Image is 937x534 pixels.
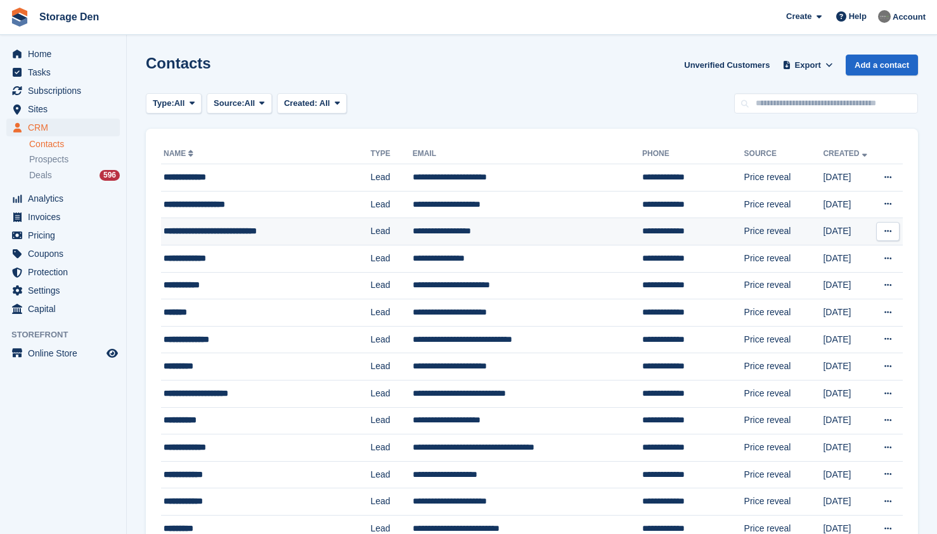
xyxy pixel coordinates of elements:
[370,164,412,192] td: Lead
[28,100,104,118] span: Sites
[214,97,244,110] span: Source:
[11,329,126,341] span: Storefront
[29,153,68,166] span: Prospects
[823,353,874,381] td: [DATE]
[28,245,104,263] span: Coupons
[744,272,824,299] td: Price reveal
[823,272,874,299] td: [DATE]
[795,59,821,72] span: Export
[744,326,824,353] td: Price reveal
[153,97,174,110] span: Type:
[28,263,104,281] span: Protection
[370,299,412,327] td: Lead
[370,326,412,353] td: Lead
[744,245,824,272] td: Price reveal
[164,149,196,158] a: Name
[28,208,104,226] span: Invoices
[6,45,120,63] a: menu
[370,461,412,488] td: Lead
[823,380,874,407] td: [DATE]
[10,8,29,27] img: stora-icon-8386f47178a22dfd0bd8f6a31ec36ba5ce8667c1dd55bd0f319d3a0aa187defe.svg
[6,119,120,136] a: menu
[6,190,120,207] a: menu
[878,10,891,23] img: Brian Barbour
[679,55,775,75] a: Unverified Customers
[786,10,811,23] span: Create
[642,144,744,164] th: Phone
[245,97,255,110] span: All
[780,55,836,75] button: Export
[823,299,874,327] td: [DATE]
[6,208,120,226] a: menu
[370,488,412,516] td: Lead
[893,11,926,23] span: Account
[6,300,120,318] a: menu
[29,169,52,181] span: Deals
[370,218,412,245] td: Lead
[28,45,104,63] span: Home
[370,191,412,218] td: Lead
[744,144,824,164] th: Source
[28,63,104,81] span: Tasks
[28,344,104,362] span: Online Store
[744,380,824,407] td: Price reveal
[413,144,642,164] th: Email
[277,93,347,114] button: Created: All
[846,55,918,75] a: Add a contact
[6,100,120,118] a: menu
[823,149,869,158] a: Created
[370,144,412,164] th: Type
[28,190,104,207] span: Analytics
[29,153,120,166] a: Prospects
[6,82,120,100] a: menu
[823,218,874,245] td: [DATE]
[370,380,412,407] td: Lead
[370,245,412,272] td: Lead
[823,488,874,516] td: [DATE]
[744,164,824,192] td: Price reveal
[29,138,120,150] a: Contacts
[744,218,824,245] td: Price reveal
[6,226,120,244] a: menu
[370,434,412,462] td: Lead
[174,97,185,110] span: All
[744,461,824,488] td: Price reveal
[823,245,874,272] td: [DATE]
[823,326,874,353] td: [DATE]
[823,434,874,462] td: [DATE]
[849,10,867,23] span: Help
[6,263,120,281] a: menu
[370,407,412,434] td: Lead
[28,226,104,244] span: Pricing
[207,93,272,114] button: Source: All
[284,98,318,108] span: Created:
[744,407,824,434] td: Price reveal
[744,191,824,218] td: Price reveal
[370,353,412,381] td: Lead
[28,119,104,136] span: CRM
[6,63,120,81] a: menu
[28,282,104,299] span: Settings
[823,191,874,218] td: [DATE]
[146,93,202,114] button: Type: All
[28,300,104,318] span: Capital
[6,344,120,362] a: menu
[823,164,874,192] td: [DATE]
[105,346,120,361] a: Preview store
[28,82,104,100] span: Subscriptions
[100,170,120,181] div: 596
[6,245,120,263] a: menu
[370,272,412,299] td: Lead
[744,299,824,327] td: Price reveal
[34,6,104,27] a: Storage Den
[744,434,824,462] td: Price reveal
[6,282,120,299] a: menu
[29,169,120,182] a: Deals 596
[744,353,824,381] td: Price reveal
[823,407,874,434] td: [DATE]
[823,461,874,488] td: [DATE]
[744,488,824,516] td: Price reveal
[146,55,211,72] h1: Contacts
[320,98,330,108] span: All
